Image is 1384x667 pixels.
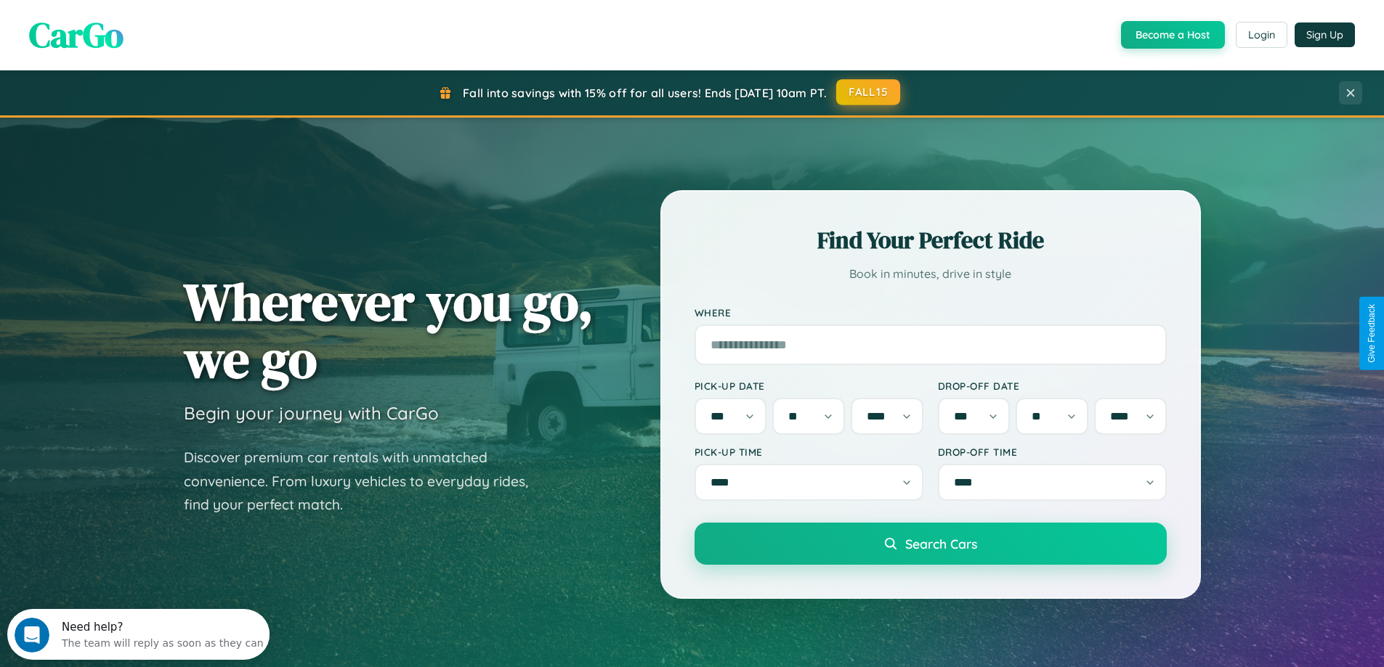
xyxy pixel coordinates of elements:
[29,11,124,59] span: CarGo
[695,306,1167,319] label: Where
[695,523,1167,565] button: Search Cars
[1236,22,1287,48] button: Login
[54,24,256,39] div: The team will reply as soon as they can
[695,380,923,392] label: Pick-up Date
[695,224,1167,256] h2: Find Your Perfect Ride
[938,380,1167,392] label: Drop-off Date
[695,446,923,458] label: Pick-up Time
[54,12,256,24] div: Need help?
[1121,21,1225,49] button: Become a Host
[1295,22,1355,47] button: Sign Up
[463,86,827,100] span: Fall into savings with 15% off for all users! Ends [DATE] 10am PT.
[184,402,439,424] h3: Begin your journey with CarGo
[184,446,547,517] p: Discover premium car rentals with unmatched convenience. From luxury vehicles to everyday rides, ...
[6,6,270,46] div: Open Intercom Messenger
[15,618,49,652] iframe: Intercom live chat
[836,79,900,105] button: FALL15
[905,536,977,552] span: Search Cars
[184,273,594,388] h1: Wherever you go, we go
[7,609,270,660] iframe: Intercom live chat discovery launcher
[695,263,1167,285] p: Book in minutes, drive in style
[1367,304,1377,363] div: Give Feedback
[938,446,1167,458] label: Drop-off Time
